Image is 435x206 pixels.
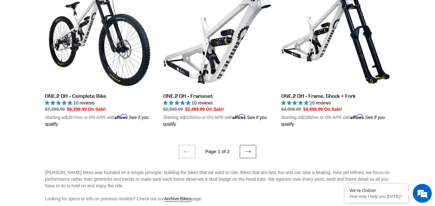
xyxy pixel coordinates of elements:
[197,148,239,155] li: Page 1 of 2
[164,196,191,202] a: Archive Bikes
[45,196,202,202] span: Looking for specs or info on previous models? Check out our page.
[350,194,403,199] p: How may I help you today?
[20,32,36,47] img: d_696896380_company_1647369064580_696896380
[42,35,116,44] div: Chat with us now
[45,169,390,189] p: [PERSON_NAME] Bikes was founded on a simple principle: building the bikes that we want to ride. B...
[350,188,403,193] div: We're Online!
[7,35,16,44] div: Navigation go back
[104,3,119,18] div: Minimize live chat window
[37,62,87,126] span: We're online!
[3,138,121,160] textarea: Type your message and hit 'Enter'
